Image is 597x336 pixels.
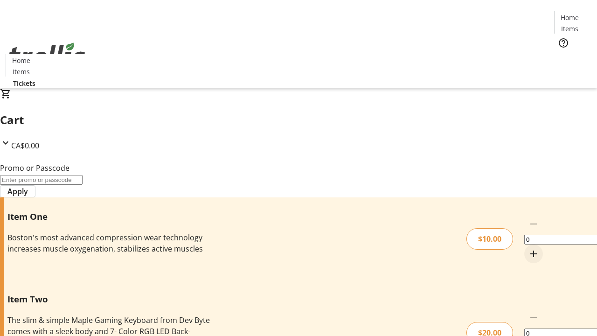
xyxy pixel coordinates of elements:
a: Home [555,13,584,22]
span: Items [561,24,578,34]
span: Home [561,13,579,22]
a: Home [6,56,36,65]
h3: Item One [7,210,211,223]
h3: Item Two [7,293,211,306]
img: Orient E2E Organization ogg90yEZhJ's Logo [6,32,89,79]
span: Home [12,56,30,65]
a: Items [555,24,584,34]
a: Tickets [554,54,591,64]
span: Tickets [13,78,35,88]
a: Items [6,67,36,77]
button: Help [554,34,573,52]
a: Tickets [6,78,43,88]
span: Items [13,67,30,77]
button: Increment by one [524,245,543,263]
div: Boston's most advanced compression wear technology increases muscle oxygenation, stabilizes activ... [7,232,211,254]
span: CA$0.00 [11,140,39,151]
span: Apply [7,186,28,197]
span: Tickets [562,54,584,64]
div: $10.00 [466,228,513,250]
